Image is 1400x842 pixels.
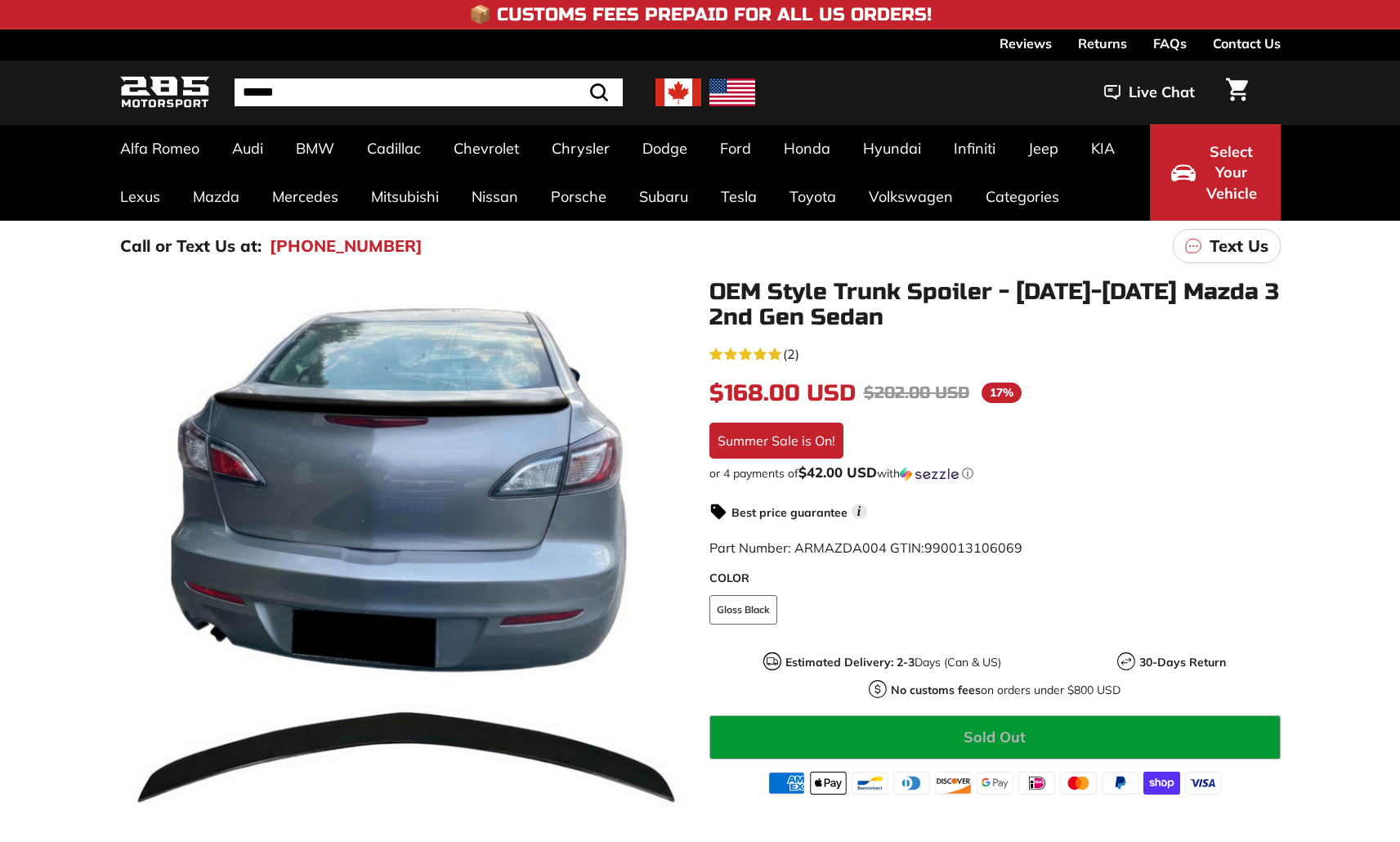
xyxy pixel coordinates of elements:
a: Porsche [535,172,623,221]
a: Ford [704,124,767,172]
img: diners_club [893,772,930,795]
img: Sezzle [900,467,959,481]
a: Tesla [704,172,773,221]
img: Logo_285_Motorsport_areodynamics_components [120,74,210,112]
a: Audi [216,124,280,172]
a: Text Us [1173,229,1281,263]
a: Cadillac [351,124,437,172]
a: Mercedes [256,172,355,221]
a: Honda [767,124,847,172]
a: Hyundai [847,124,937,172]
div: or 4 payments of$42.00 USDwithSezzle Click to learn more about Sezzle [709,465,1281,481]
span: i [852,504,867,519]
p: Text Us [1210,234,1268,258]
a: 5.0 rating (2 votes) [709,343,1281,364]
img: google_pay [977,772,1013,795]
a: FAQs [1153,29,1187,57]
a: Jeep [1012,124,1075,172]
span: $202.00 USD [864,383,969,403]
span: Select Your Vehicle [1204,141,1259,204]
p: Call or Text Us at: [120,234,262,258]
img: shopify_pay [1143,772,1180,795]
div: Summer Sale is On! [709,423,843,459]
img: discover [935,772,972,795]
a: Nissan [455,172,535,221]
a: Chrysler [535,124,626,172]
a: Subaru [623,172,704,221]
img: apple_pay [810,772,847,795]
a: Toyota [773,172,852,221]
span: (2) [783,344,799,364]
button: Sold Out [709,715,1281,759]
button: Select Your Vehicle [1150,124,1281,221]
strong: Best price guarantee [731,505,848,520]
div: or 4 payments of with [709,465,1281,481]
strong: 30-Days Return [1139,655,1226,670]
h4: 📦 Customs Fees Prepaid for All US Orders! [469,5,932,25]
span: 17% [982,383,1022,403]
a: Reviews [1000,29,1052,57]
span: Sold Out [964,728,1026,746]
span: $168.00 USD [709,379,856,407]
a: Mazda [177,172,256,221]
a: Dodge [626,124,704,172]
span: Part Number: ARMAZDA004 GTIN: [709,540,1022,556]
a: BMW [280,124,351,172]
a: Alfa Romeo [104,124,216,172]
input: Search [235,78,623,106]
strong: Estimated Delivery: 2-3 [785,655,915,670]
img: ideal [1018,772,1055,795]
img: bancontact [852,772,888,795]
a: KIA [1075,124,1131,172]
button: Live Chat [1083,72,1216,113]
label: COLOR [709,570,1281,587]
img: visa [1185,772,1222,795]
img: master [1060,772,1097,795]
img: american_express [768,772,805,795]
a: [PHONE_NUMBER] [270,234,423,258]
strong: No customs fees [891,683,981,697]
p: on orders under $800 USD [891,682,1120,699]
a: Cart [1216,65,1258,120]
a: Volkswagen [852,172,969,221]
p: Days (Can & US) [785,654,1001,671]
a: Lexus [104,172,177,221]
h1: OEM Style Trunk Spoiler - [DATE]-[DATE] Mazda 3 2nd Gen Sedan [709,280,1281,330]
a: Infiniti [937,124,1012,172]
a: Chevrolet [437,124,535,172]
span: $42.00 USD [798,464,877,481]
a: Returns [1078,29,1127,57]
img: paypal [1102,772,1138,795]
a: Mitsubishi [355,172,455,221]
a: Categories [969,172,1076,221]
span: Live Chat [1129,82,1195,103]
a: Contact Us [1213,29,1281,57]
span: 990013106069 [924,540,1022,556]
